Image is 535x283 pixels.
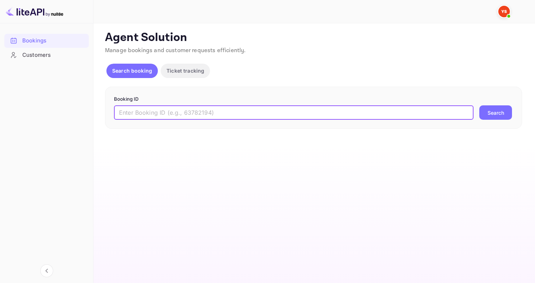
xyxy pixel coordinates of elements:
[166,67,204,74] p: Ticket tracking
[479,105,512,120] button: Search
[4,34,89,48] div: Bookings
[4,34,89,47] a: Bookings
[112,67,152,74] p: Search booking
[114,96,513,103] p: Booking ID
[105,31,522,45] p: Agent Solution
[4,48,89,61] a: Customers
[498,6,510,17] img: Yandex Support
[22,51,85,59] div: Customers
[40,264,53,277] button: Collapse navigation
[105,47,246,54] span: Manage bookings and customer requests efficiently.
[22,37,85,45] div: Bookings
[6,6,63,17] img: LiteAPI logo
[114,105,474,120] input: Enter Booking ID (e.g., 63782194)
